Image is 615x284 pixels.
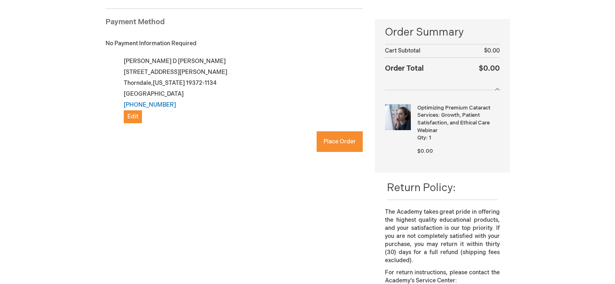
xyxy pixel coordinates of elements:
span: Edit [127,113,138,120]
strong: Order Total [385,62,424,74]
button: Edit [124,110,142,123]
span: $0.00 [479,64,500,73]
div: [PERSON_NAME] D [PERSON_NAME] [STREET_ADDRESS][PERSON_NAME] Thorndale , 19372-1134 [GEOGRAPHIC_DATA] [114,56,363,123]
span: $0.00 [417,148,433,154]
p: The Academy takes great pride in offering the highest quality educational products, and your sati... [385,208,499,265]
span: No Payment Information Required [106,40,197,47]
iframe: reCAPTCHA [106,141,228,172]
a: [PHONE_NUMBER] [124,101,176,108]
span: Place Order [323,138,356,145]
span: Return Policy: [387,182,456,194]
div: Payment Method [106,17,363,32]
strong: Optimizing Premium Cataract Services: Growth, Patient Satisfaction, and Ethical Care Webinar [417,104,497,134]
span: 1 [429,135,431,141]
img: Optimizing Premium Cataract Services: Growth, Patient Satisfaction, and Ethical Care Webinar [385,104,411,130]
span: [US_STATE] [153,80,185,86]
span: $0.00 [484,47,500,54]
span: Order Summary [385,25,499,44]
span: Qty [417,135,426,141]
button: Place Order [317,131,363,152]
th: Cart Subtotal [385,44,461,58]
